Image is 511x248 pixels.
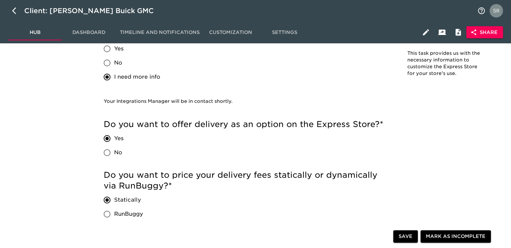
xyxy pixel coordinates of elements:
[120,28,200,37] span: Timeline and Notifications
[114,134,124,142] span: Yes
[114,196,141,204] span: Statically
[114,210,143,218] span: RunBuggy
[104,170,390,191] h5: Do you want to price your delivery fees statically or dynamically via RunBuggy?
[407,50,485,77] p: This task provides us with the necessary information to customize the Express Store for your stor...
[434,24,450,40] button: Client View
[114,59,122,67] span: No
[114,149,122,157] span: No
[114,45,124,53] span: Yes
[104,119,390,130] h5: Do you want to offer delivery as an option on the Express Store?
[473,3,489,19] button: notifications
[208,28,253,37] span: Customization
[420,231,491,243] button: Mark as Incomplete
[399,233,412,241] span: Save
[393,231,418,243] button: Save
[12,28,58,37] span: Hub
[466,26,503,39] button: Share
[104,98,385,105] p: Your Integrations Manager will be in contact shortly.
[450,24,466,40] button: Internal Notes and Comments
[489,4,503,17] img: Profile
[472,28,498,37] span: Share
[24,5,163,16] div: Client: [PERSON_NAME] Buick GMC
[262,28,307,37] span: Settings
[418,24,434,40] button: Edit Hub
[426,233,485,241] span: Mark as Incomplete
[114,73,160,81] span: I need more info
[66,28,112,37] span: Dashboard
